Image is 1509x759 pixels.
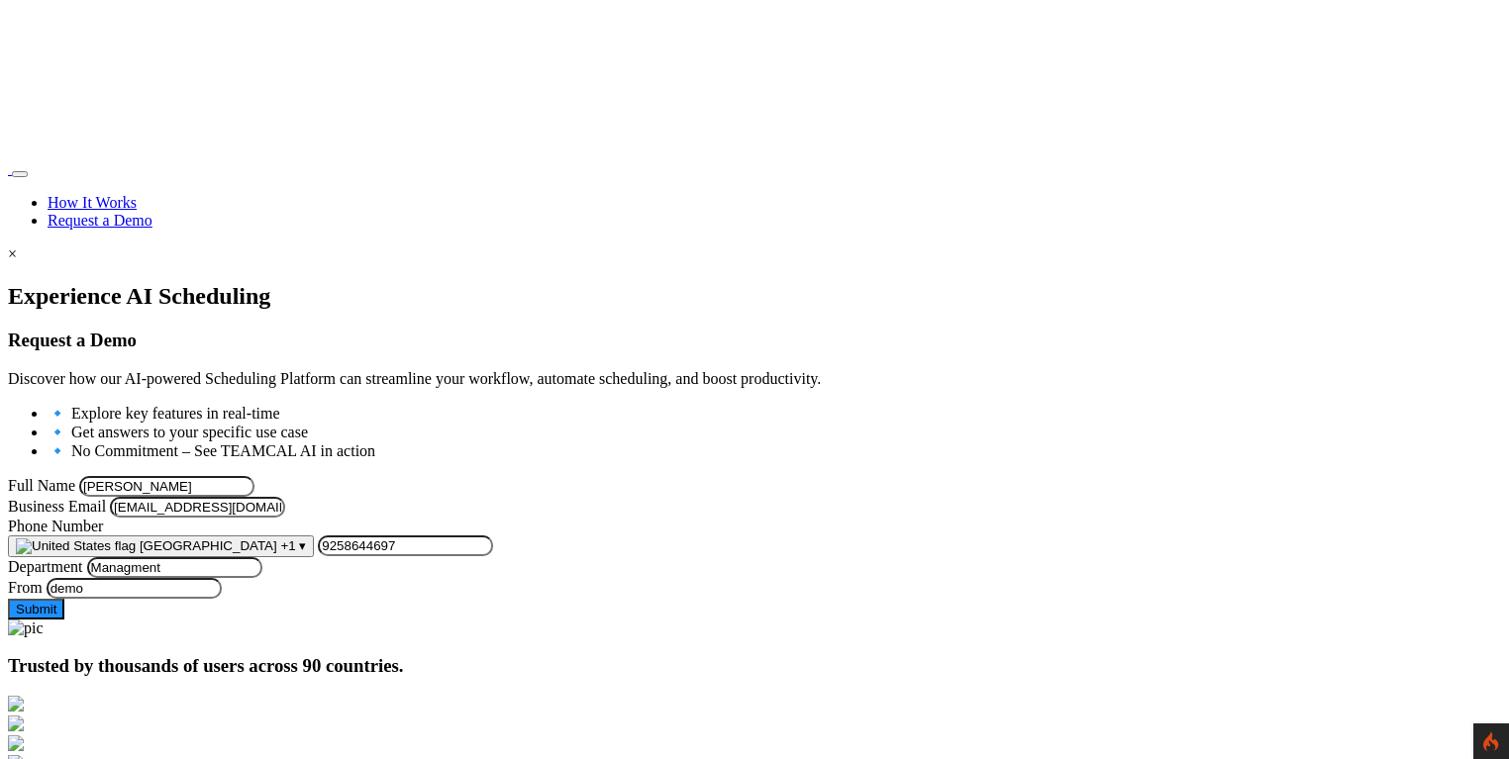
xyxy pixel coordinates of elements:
h1: Experience AI Scheduling [8,283,1501,310]
li: 🔹 No Commitment – See TEAMCAL AI in action [48,441,1501,460]
span: [GEOGRAPHIC_DATA] [140,538,277,553]
input: Enter your department/function [87,557,262,578]
span: +1 [280,538,295,553]
img: http-den-ev.de-.png [8,696,24,712]
div: × [8,245,1501,263]
button: Submit [8,599,64,619]
label: Full Name [8,477,75,494]
a: How It Works [48,194,137,211]
input: Enter your email [110,497,285,518]
p: Discover how our AI-powered Scheduling Platform can streamline your workflow, automate scheduling... [8,370,1501,388]
img: United States flag [16,538,136,554]
button: Toggle navigation [12,171,28,177]
img: https-ample.co.in-.png [8,735,24,751]
label: Phone Number [8,518,103,534]
a: Request a Demo [48,212,152,229]
input: Name must only contain letters and spaces [79,476,254,497]
img: pic [8,619,44,637]
span: ▾ [299,538,306,553]
button: [GEOGRAPHIC_DATA] +1 ▾ [8,535,314,557]
input: Phone number [318,535,493,556]
label: From [8,579,43,596]
li: 🔹 Get answers to your specific use case [48,423,1501,441]
h3: Request a Demo [8,330,1501,351]
label: Business Email [8,498,106,515]
h3: Trusted by thousands of users across 90 countries. [8,655,1501,677]
img: http-supreme.co.in-%E2%80%931.png [8,715,24,731]
li: 🔹 Explore key features in real-time [48,404,1501,423]
label: Department [8,558,83,575]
